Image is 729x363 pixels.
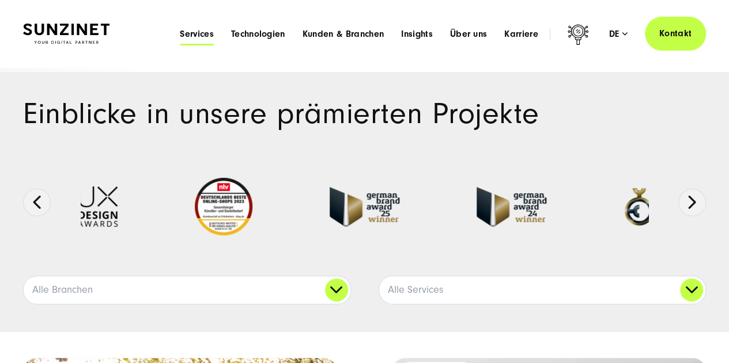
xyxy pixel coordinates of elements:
[24,276,350,304] a: Alle Branchen
[450,28,488,40] a: Über uns
[23,189,51,216] button: Previous
[23,100,706,128] h1: Einblicke in unsere prämierten Projekte
[624,187,719,227] img: German-Design-Award - fullservice digital agentur SUNZINET
[504,28,538,40] a: Karriere
[303,28,384,40] a: Kunden & Branchen
[231,28,285,40] a: Technologien
[379,276,706,304] a: Alle Services
[645,17,706,51] a: Kontakt
[401,28,433,40] a: Insights
[195,178,252,235] img: Deutschlands beste Online Shops 2023 - boesner - Kunde - SUNZINET
[678,189,706,216] button: Next
[78,186,118,227] img: UX-Design-Awards - fullservice digital agentur SUNZINET
[23,24,109,44] img: SUNZINET Full Service Digital Agentur
[609,28,628,40] div: de
[477,187,546,227] img: German-Brand-Award - fullservice digital agentur SUNZINET
[330,187,399,227] img: German Brand Award winner 2025 - Full Service Digital Agentur SUNZINET
[180,28,214,40] a: Services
